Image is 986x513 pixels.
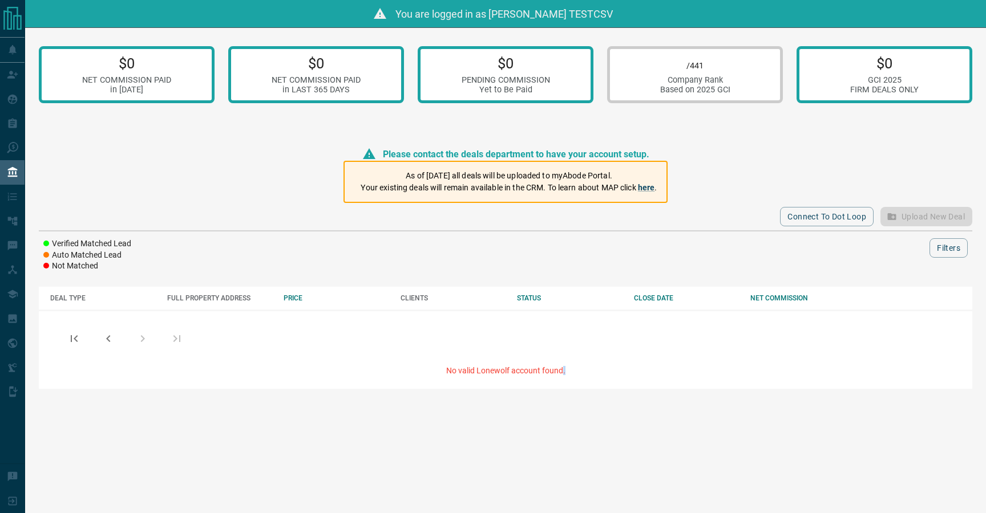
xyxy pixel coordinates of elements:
[634,294,739,302] div: CLOSE DATE
[167,294,273,302] div: FULL PROPERTY ADDRESS
[462,85,550,95] div: Yet to Be Paid
[462,75,550,85] div: PENDING COMMISSION
[750,294,856,302] div: NET COMMISSION
[50,294,156,302] div: DEAL TYPE
[395,8,613,20] span: You are logged in as [PERSON_NAME] TESTCSV
[850,85,919,95] div: FIRM DEALS ONLY
[361,170,657,182] p: As of [DATE] all deals will be uploaded to myAbode Portal.
[686,61,704,71] span: /441
[930,238,968,258] button: Filters
[272,75,361,85] div: NET COMMISSION PAID
[82,85,171,95] div: in [DATE]
[462,55,550,72] p: $0
[850,55,919,72] p: $0
[660,75,730,85] div: Company Rank
[43,250,131,261] li: Auto Matched Lead
[272,55,361,72] p: $0
[284,294,389,302] div: PRICE
[517,294,623,302] div: STATUS
[43,238,131,250] li: Verified Matched Lead
[660,85,730,95] div: Based on 2025 GCI
[43,260,131,272] li: Not Matched
[82,75,171,85] div: NET COMMISSION PAID
[362,147,649,161] div: Please contact the deals department to have your account setup.
[850,75,919,85] div: GCI 2025
[272,85,361,95] div: in LAST 365 DAYS
[39,366,972,389] div: No valid Lonewolf account found.
[401,294,506,302] div: CLIENTS
[780,207,874,226] button: Connect to Dot Loop
[82,55,171,72] p: $0
[361,182,657,194] p: Your existing deals will remain available in the CRM. To learn about MAP click .
[638,183,655,192] a: here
